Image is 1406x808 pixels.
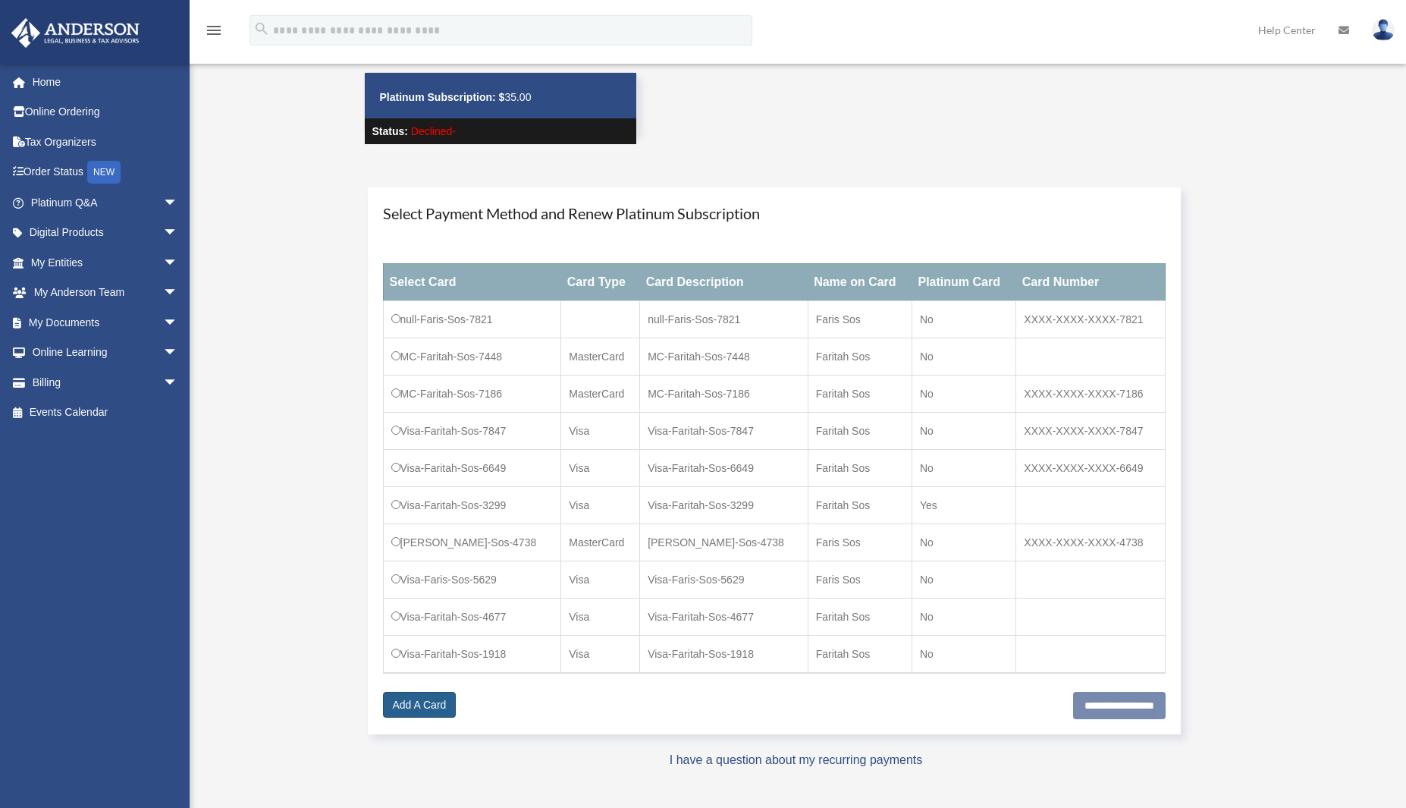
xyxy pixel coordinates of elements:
td: Faris Sos [808,523,912,561]
span: arrow_drop_down [163,307,193,338]
a: My Anderson Teamarrow_drop_down [11,278,201,308]
span: arrow_drop_down [163,247,193,278]
td: Visa-Faritah-Sos-6649 [383,449,561,486]
td: Faritah Sos [808,486,912,523]
th: Card Number [1016,263,1166,300]
td: Visa-Faritah-Sos-7847 [383,412,561,449]
td: XXXX-XXXX-XXXX-6649 [1016,449,1166,486]
td: Yes [912,486,1015,523]
td: Visa-Faritah-Sos-6649 [640,449,808,486]
span: arrow_drop_down [163,218,193,249]
td: No [912,635,1015,673]
td: MC-Faritah-Sos-7448 [383,338,561,375]
th: Select Card [383,263,561,300]
a: Online Learningarrow_drop_down [11,338,201,368]
i: search [253,20,270,37]
a: Tax Organizers [11,127,201,157]
td: Visa [561,598,640,635]
td: Visa-Faritah-Sos-1918 [383,635,561,673]
td: Faritah Sos [808,635,912,673]
td: XXXX-XXXX-XXXX-7821 [1016,300,1166,338]
span: arrow_drop_down [163,338,193,369]
span: Declined- [411,125,456,137]
a: My Entitiesarrow_drop_down [11,247,201,278]
td: Visa [561,635,640,673]
a: menu [205,27,223,39]
td: No [912,449,1015,486]
td: No [912,375,1015,412]
td: MC-Faritah-Sos-7448 [640,338,808,375]
td: null-Faris-Sos-7821 [640,300,808,338]
td: No [912,338,1015,375]
td: [PERSON_NAME]-Sos-4738 [383,523,561,561]
td: Visa-Faris-Sos-5629 [640,561,808,598]
td: Faritah Sos [808,375,912,412]
i: menu [205,21,223,39]
a: Add A Card [383,692,457,718]
td: [PERSON_NAME]-Sos-4738 [640,523,808,561]
strong: Status: [372,125,408,137]
a: Billingarrow_drop_down [11,367,201,398]
td: Visa-Faritah-Sos-1918 [640,635,808,673]
td: No [912,300,1015,338]
a: Home [11,67,201,97]
img: Anderson Advisors Platinum Portal [7,18,144,48]
td: Visa-Faritah-Sos-3299 [640,486,808,523]
td: XXXX-XXXX-XXXX-7186 [1016,375,1166,412]
p: 35.00 [380,88,621,107]
a: My Documentsarrow_drop_down [11,307,201,338]
td: null-Faris-Sos-7821 [383,300,561,338]
td: Faris Sos [808,300,912,338]
td: Visa-Faritah-Sos-7847 [640,412,808,449]
span: arrow_drop_down [163,367,193,398]
td: MasterCard [561,375,640,412]
a: I have a question about my recurring payments [670,753,923,766]
td: Visa [561,486,640,523]
td: MC-Faritah-Sos-7186 [383,375,561,412]
td: Visa [561,449,640,486]
td: Visa [561,561,640,598]
td: Faritah Sos [808,338,912,375]
td: No [912,523,1015,561]
td: Visa [561,412,640,449]
th: Card Type [561,263,640,300]
td: Faris Sos [808,561,912,598]
a: Platinum Q&Aarrow_drop_down [11,187,201,218]
td: No [912,412,1015,449]
a: Digital Productsarrow_drop_down [11,218,201,248]
td: No [912,561,1015,598]
a: Order StatusNEW [11,157,201,188]
th: Card Description [640,263,808,300]
td: Visa-Faritah-Sos-4677 [383,598,561,635]
strong: Platinum Subscription: $ [380,91,505,103]
div: NEW [87,161,121,184]
td: MasterCard [561,523,640,561]
td: Visa-Faris-Sos-5629 [383,561,561,598]
h4: Select Payment Method and Renew Platinum Subscription [383,203,1166,224]
td: No [912,598,1015,635]
span: arrow_drop_down [163,187,193,219]
td: XXXX-XXXX-XXXX-4738 [1016,523,1166,561]
th: Platinum Card [912,263,1015,300]
td: MasterCard [561,338,640,375]
th: Name on Card [808,263,912,300]
a: Events Calendar [11,398,201,428]
td: Visa-Faritah-Sos-3299 [383,486,561,523]
td: Faritah Sos [808,412,912,449]
img: User Pic [1372,19,1395,41]
td: Faritah Sos [808,598,912,635]
td: Visa-Faritah-Sos-4677 [640,598,808,635]
td: MC-Faritah-Sos-7186 [640,375,808,412]
td: XXXX-XXXX-XXXX-7847 [1016,412,1166,449]
span: arrow_drop_down [163,278,193,309]
a: Online Ordering [11,97,201,127]
td: Faritah Sos [808,449,912,486]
